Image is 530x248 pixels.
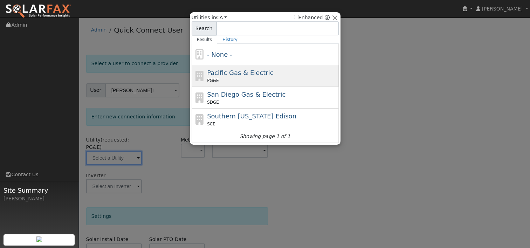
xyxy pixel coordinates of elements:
a: CA [216,15,227,20]
span: Pacific Gas & Electric [207,69,273,76]
span: Southern [US_STATE] Edison [207,112,296,120]
a: Enhanced Providers [324,15,329,20]
i: Showing page 1 of 1 [240,133,290,140]
div: [PERSON_NAME] [4,195,75,202]
a: Results [192,35,218,44]
input: Enhanced [294,15,298,19]
span: Site Summary [4,186,75,195]
img: SolarFax [5,4,71,19]
label: Enhanced [294,14,323,21]
span: Search [192,21,216,35]
img: retrieve [36,236,42,242]
a: History [217,35,243,44]
span: Utilities in [192,14,227,21]
span: PG&E [207,77,219,84]
span: San Diego Gas & Electric [207,91,285,98]
span: SCE [207,121,215,127]
span: Show enhanced providers [294,14,330,21]
span: SDGE [207,99,219,105]
span: [PERSON_NAME] [482,6,523,12]
span: - None - [207,51,232,58]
